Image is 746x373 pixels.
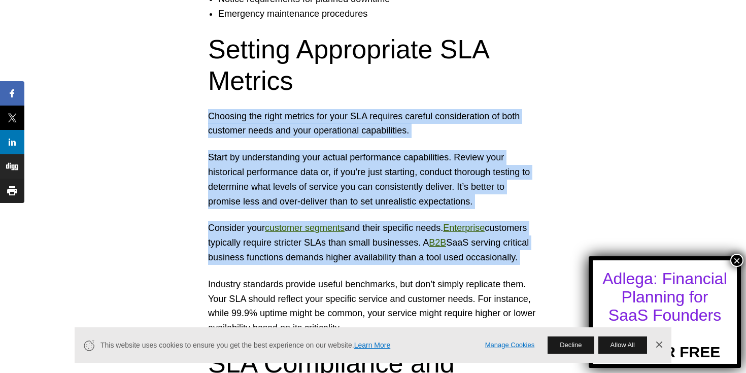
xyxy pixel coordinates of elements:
h2: Setting Appropriate SLA Metrics [208,33,538,97]
p: Industry standards provide useful benchmarks, but don’t simply replicate them. Your SLA should re... [208,277,538,335]
p: Start by understanding your actual performance capabilities. Review your historical performance d... [208,150,538,209]
span: This website uses cookies to ensure you get the best experience on our website. [100,340,471,351]
button: Allow All [598,336,647,354]
button: Decline [548,336,594,354]
li: Emergency maintenance procedures [218,7,548,21]
p: Choosing the right metrics for your SLA requires careful consideration of both customer needs and... [208,109,538,139]
p: Consider your and their specific needs. customers typically require stricter SLAs than small busi... [208,221,538,264]
svg: Cookie Icon [83,339,95,352]
a: TRY FOR FREE [609,326,720,361]
a: customer segments [265,223,345,233]
a: Enterprise [443,223,485,233]
a: B2B [429,238,446,248]
a: Manage Cookies [485,340,535,351]
div: Adlega: Financial Planning for SaaS Founders [602,269,728,324]
a: Dismiss Banner [651,337,666,353]
button: Close [730,254,743,267]
a: Learn More [354,341,391,349]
